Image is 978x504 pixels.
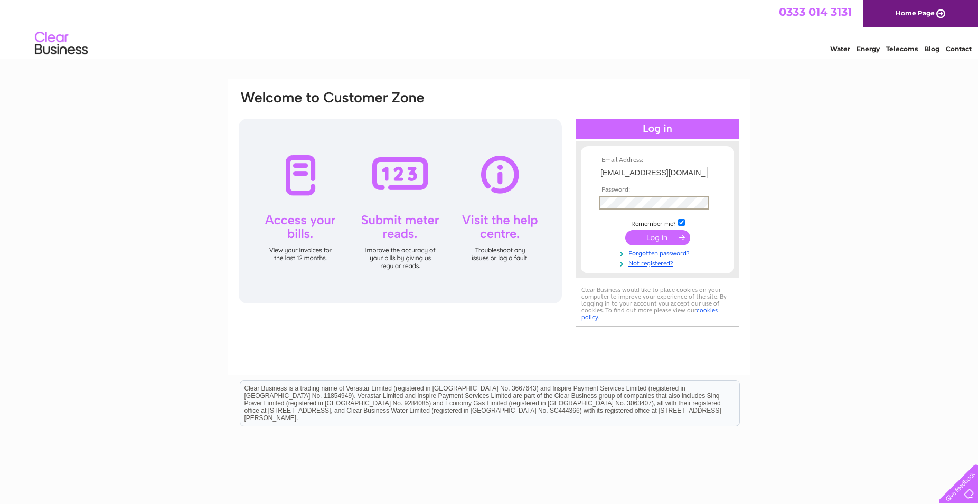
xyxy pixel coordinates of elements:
div: Clear Business would like to place cookies on your computer to improve your experience of the sit... [576,281,739,327]
a: Contact [946,45,972,53]
input: Submit [625,230,690,245]
th: Password: [596,186,719,194]
a: Telecoms [886,45,918,53]
td: Remember me? [596,217,719,228]
th: Email Address: [596,157,719,164]
img: logo.png [34,27,88,60]
div: Clear Business is a trading name of Verastar Limited (registered in [GEOGRAPHIC_DATA] No. 3667643... [240,6,739,51]
a: Water [830,45,850,53]
a: Energy [857,45,880,53]
a: Not registered? [599,258,719,268]
a: Blog [924,45,939,53]
a: Forgotten password? [599,248,719,258]
a: 0333 014 3131 [779,5,852,18]
a: cookies policy [581,307,718,321]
